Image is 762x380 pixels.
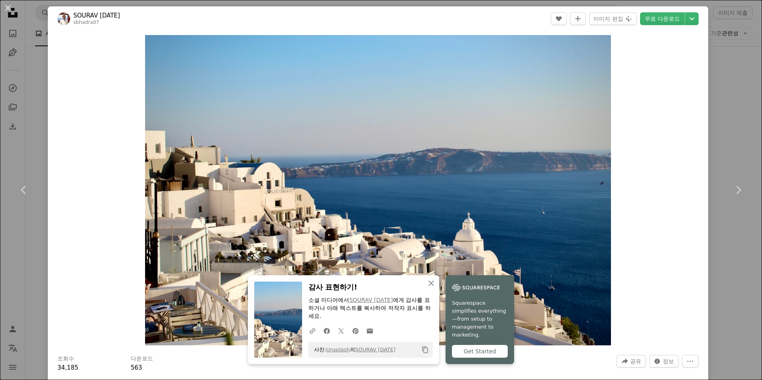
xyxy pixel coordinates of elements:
[663,355,674,367] span: 정보
[131,355,153,363] h3: 다운로드
[617,355,646,368] button: 이 이미지 공유
[145,35,611,345] button: 이 이미지 확대
[418,343,432,356] button: 클립보드에 복사하기
[446,275,514,364] a: Squarespace simplifies everything—from setup to management to marketing.Get Started
[320,323,334,339] a: Facebook에 공유
[73,20,99,25] a: sbhadra07
[334,323,348,339] a: Twitter에 공유
[649,355,679,368] button: 이 이미지 관련 통계
[73,12,120,20] a: SOURAV [DATE]
[589,12,636,25] button: 이미지 편집
[452,345,508,358] div: Get Started
[308,282,433,293] h3: 감사 표현하기!
[310,343,395,356] span: 사진: 의
[640,12,685,25] a: 무료 다운로드
[349,297,393,303] a: SOURAV [DATE]
[145,35,611,345] img: 언덕 꼭대기에서 바라보는 바다 전망
[714,152,762,228] a: 다음
[630,355,641,367] span: 공유
[682,355,699,368] button: 더 많은 작업
[308,296,433,320] p: 소셜 미디어에서 에게 감사를 표하거나 아래 텍스트를 복사하여 저작자 표시를 하세요.
[570,12,586,25] button: 컬렉션에 추가
[452,299,508,339] span: Squarespace simplifies everything—from setup to management to marketing.
[355,347,396,353] a: SOURAV [DATE]
[131,364,142,371] span: 563
[57,355,74,363] h3: 조회수
[551,12,567,25] button: 좋아요
[685,12,699,25] button: 다운로드 크기 선택
[57,364,79,371] span: 34,185
[348,323,363,339] a: Pinterest에 공유
[326,347,350,353] a: Unsplash
[363,323,377,339] a: 이메일로 공유에 공유
[57,12,70,25] img: SOURAV BHADRA의 프로필로 이동
[452,282,500,294] img: file-1747939142011-51e5cc87e3c9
